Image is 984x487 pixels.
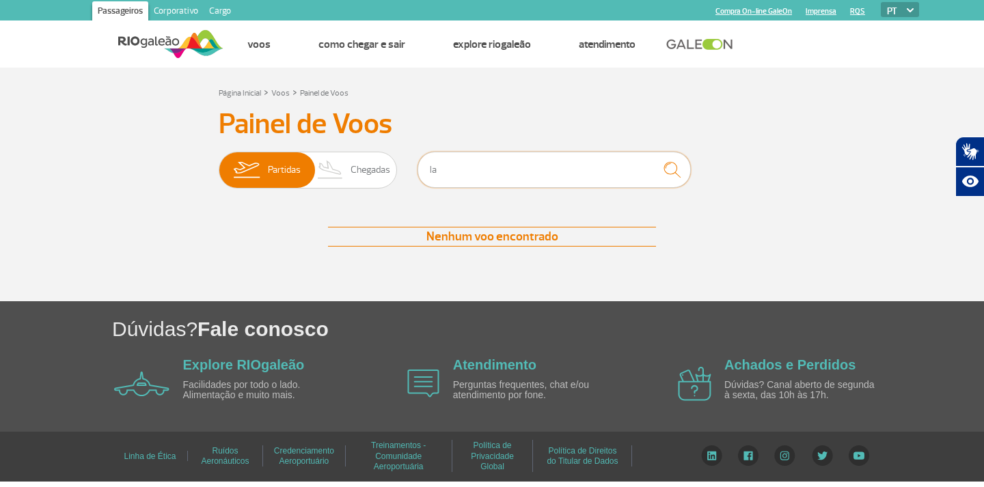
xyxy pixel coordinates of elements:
[318,38,405,51] a: Como chegar e sair
[310,152,351,188] img: slider-desembarque
[204,1,236,23] a: Cargo
[955,137,984,197] div: Plugin de acessibilidade da Hand Talk.
[471,436,514,476] a: Política de Privacidade Global
[274,441,334,471] a: Credenciamento Aeroportuário
[183,357,305,372] a: Explore RIOgaleão
[453,357,536,372] a: Atendimento
[701,445,722,466] img: LinkedIn
[300,88,348,98] a: Painel de Voos
[292,84,297,100] a: >
[407,370,439,398] img: airplane icon
[92,1,148,23] a: Passageiros
[724,357,856,372] a: Achados e Perdidos
[453,380,610,401] p: Perguntas frequentes, chat e/ou atendimento por fone.
[328,227,656,247] div: Nenhum voo encontrado
[850,7,865,16] a: RQS
[183,380,340,401] p: Facilidades por todo o lado. Alimentação e muito mais.
[271,88,290,98] a: Voos
[678,367,711,401] img: airplane icon
[812,445,833,466] img: Twitter
[112,315,984,343] h1: Dúvidas?
[197,318,329,340] span: Fale conosco
[774,445,795,466] img: Instagram
[264,84,269,100] a: >
[148,1,204,23] a: Corporativo
[547,441,618,471] a: Política de Direitos do Titular de Dados
[247,38,271,51] a: Voos
[219,88,261,98] a: Página Inicial
[268,152,301,188] span: Partidas
[955,137,984,167] button: Abrir tradutor de língua de sinais.
[715,7,792,16] a: Compra On-line GaleOn
[738,445,758,466] img: Facebook
[849,445,869,466] img: YouTube
[724,380,881,401] p: Dúvidas? Canal aberto de segunda à sexta, das 10h às 17h.
[351,152,390,188] span: Chegadas
[371,436,426,476] a: Treinamentos - Comunidade Aeroportuária
[114,372,169,396] img: airplane icon
[955,167,984,197] button: Abrir recursos assistivos.
[453,38,531,51] a: Explore RIOgaleão
[418,152,691,188] input: Voo, cidade ou cia aérea
[201,441,249,471] a: Ruídos Aeronáuticos
[806,7,836,16] a: Imprensa
[124,447,176,466] a: Linha de Ética
[579,38,635,51] a: Atendimento
[225,152,268,188] img: slider-embarque
[219,107,765,141] h3: Painel de Voos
